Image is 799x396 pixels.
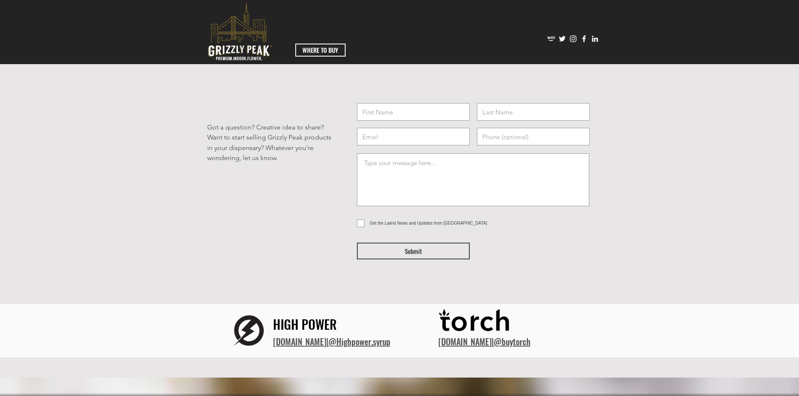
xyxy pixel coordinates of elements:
a: ​[DOMAIN_NAME] [273,335,326,348]
a: @Highpower.syrup [328,335,390,348]
input: First Name [357,103,470,121]
span: | [438,335,531,348]
img: logo hp.png [224,306,273,355]
img: Facebook [580,34,588,43]
input: Phone (optional) [477,128,590,145]
a: [DOMAIN_NAME] [438,335,492,348]
img: Instagram [569,34,578,43]
img: Twitter [558,34,567,43]
span: Want to start selling Grizzly Peak products in your dispensary? Whatever you’re wondering, let us... [207,133,331,162]
span: HIGH POWER [273,315,337,334]
img: Likedin [591,34,599,43]
a: @buytorch [494,335,531,348]
span: Submit [405,247,422,256]
img: weedmaps [547,34,556,43]
input: Email [357,128,470,145]
span: WHERE TO BUY [302,46,338,54]
img: Torch_Logo_BLACK.png [438,306,514,337]
svg: premium-indoor-flower [208,3,272,60]
input: Last Name [477,103,590,121]
span: Get the Latest News and Updates from [GEOGRAPHIC_DATA] [370,221,487,225]
a: WHERE TO BUY [295,44,346,57]
span: | [273,335,390,348]
button: Submit [357,243,470,259]
span: Got a question? Creative idea to share? [207,123,324,131]
ul: Social Bar [547,34,599,43]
